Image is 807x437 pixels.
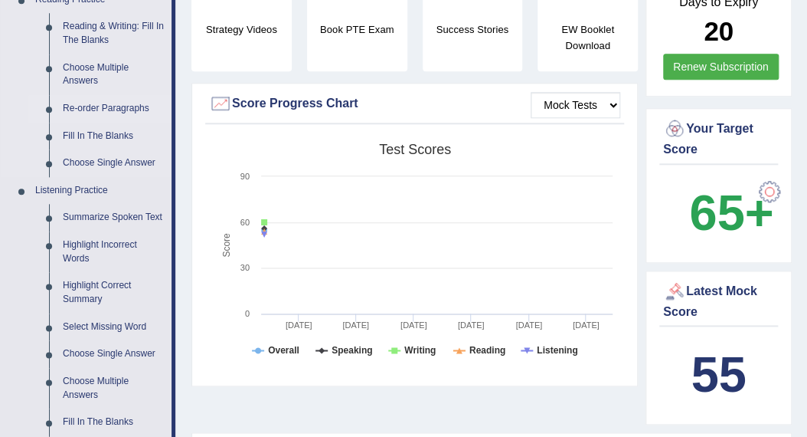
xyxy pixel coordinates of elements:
[56,409,172,436] a: Fill In The Blanks
[191,21,292,38] h4: Strategy Videos
[240,218,250,227] text: 60
[516,320,543,330] tspan: [DATE]
[240,263,250,272] text: 30
[56,368,172,409] a: Choose Multiple Answers
[663,280,774,321] div: Latest Mock Score
[400,320,427,330] tspan: [DATE]
[56,95,172,123] a: Re-order Paragraphs
[404,345,436,356] tspan: Writing
[56,232,172,272] a: Highlight Incorrect Words
[379,142,451,157] tspan: Test scores
[307,21,407,38] h4: Book PTE Exam
[240,172,250,181] text: 90
[537,21,638,54] h4: EW Booklet Download
[689,185,773,241] b: 65+
[663,117,774,159] div: Your Target Score
[469,345,505,356] tspan: Reading
[704,16,733,46] b: 20
[423,21,523,38] h4: Success Stories
[458,320,485,330] tspan: [DATE]
[573,320,600,330] tspan: [DATE]
[691,347,746,402] b: 55
[56,123,172,150] a: Fill In The Blanks
[663,54,779,80] a: Renew Subscription
[245,309,250,318] text: 0
[56,54,172,95] a: Choose Multiple Answers
[209,92,620,115] div: Score Progress Chart
[332,345,372,356] tspan: Speaking
[56,204,172,232] a: Summarize Spoken Text
[268,345,299,356] tspan: Overall
[537,345,577,356] tspan: Listening
[56,272,172,313] a: Highlight Correct Summary
[56,149,172,177] a: Choose Single Answer
[28,177,172,205] a: Listening Practice
[342,320,369,330] tspan: [DATE]
[56,314,172,341] a: Select Missing Word
[56,340,172,368] a: Choose Single Answer
[286,320,312,330] tspan: [DATE]
[221,233,231,258] tspan: Score
[56,13,172,54] a: Reading & Writing: Fill In The Blanks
